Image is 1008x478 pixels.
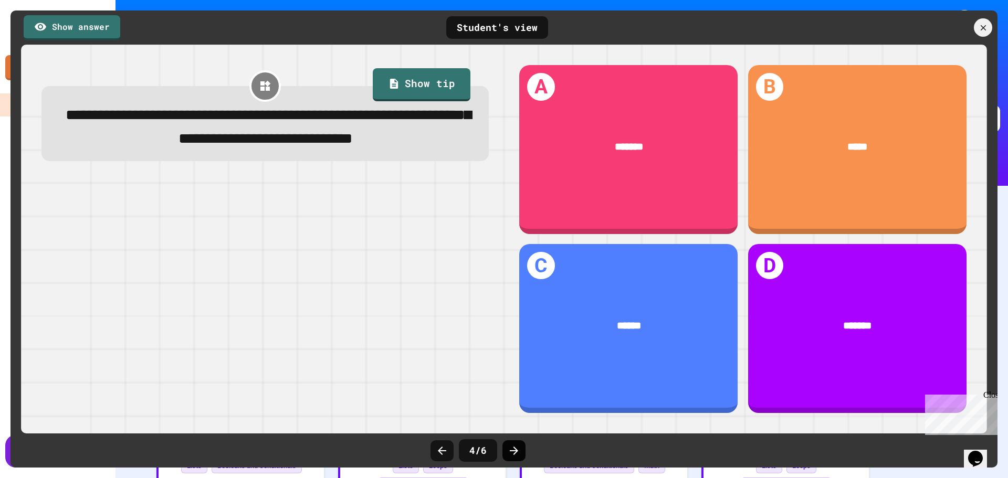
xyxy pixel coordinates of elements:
[964,436,997,468] iframe: chat widget
[4,4,72,67] div: Chat with us now!Close
[756,252,783,279] h1: D
[446,16,548,39] div: Student's view
[756,73,783,100] h1: B
[373,68,470,102] a: Show tip
[24,15,120,40] a: Show answer
[459,439,497,462] div: 4 / 6
[921,390,997,435] iframe: chat widget
[527,252,554,279] h1: C
[527,73,554,100] h1: A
